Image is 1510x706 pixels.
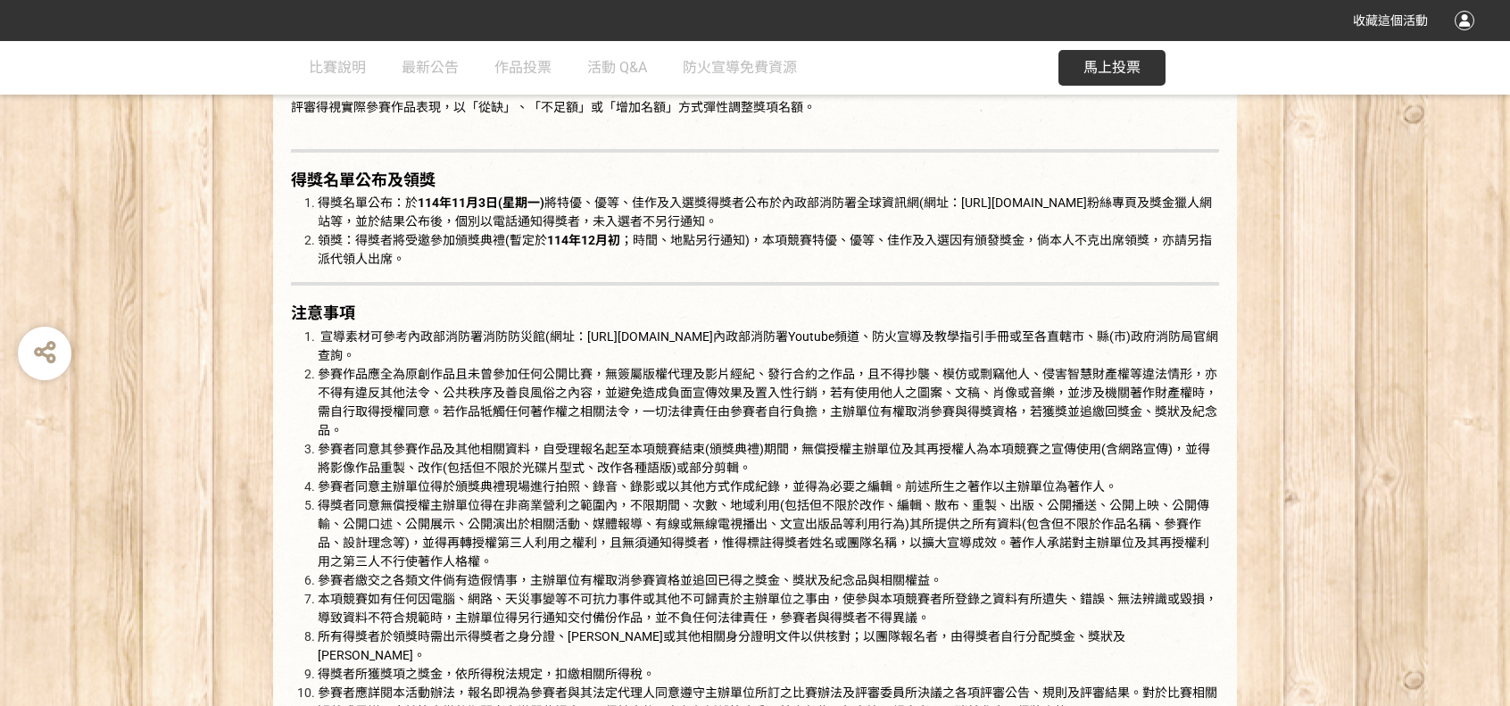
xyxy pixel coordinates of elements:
span: 宣導素材可參考內政部消防署消防防災館(網址：[URL][DOMAIN_NAME]內政部消防署Youtube頻道、防火宣導及教學指引手冊或至各直轄市、縣(市)政府消防局官網查詢。 [318,329,1218,362]
span: 本項競賽如有任何因電腦、網路、天災事變等不可抗力事件或其他不可歸責於主辦單位之事由，使參與本項競賽者所登錄之資料有所遺失、錯誤、無法辨識或毀損，導致資料不符合規範時，主辦單位得另行通知交付備份作... [318,592,1217,625]
a: 作品投票 [494,41,552,95]
span: 馬上投票 [1083,59,1141,76]
strong: 注意事項 [291,303,355,322]
a: 最新公告 [402,41,459,95]
span: 領獎：得獎者將受邀參加頒獎典禮(暫定於 ；時間、地點另行通知)，本項競賽特優、優等、佳作及入選因有頒發獎金，倘本人不克出席領獎，亦請另指派代領人出席。 [318,233,1212,266]
span: 參賽者繳交之各類文件倘有造假情事，主辦單位有權取消參賽資格並追回已得之獎金、獎狀及紀念品與相關權益。 [318,573,942,587]
span: 評審得視實際參賽作品表現，以「從缺」、「不足額」或「增加名額」方式彈性調整獎項名額。 [291,100,816,114]
span: 最新公告 [402,59,459,76]
span: 得獎者所獲獎項之獎金，依所得稅法規定，扣繳相關所得稅。 [318,667,655,681]
span: 防火宣導免費資源 [683,59,797,76]
span: 作品投票 [494,59,552,76]
span: 參賽者同意其參賽作品及其他相關資料，自受理報名起至本項競賽結束(頒獎典禮)期間，無償授權主辦單位及其再授權人為本項競賽之宣傳使用(含網路宣傳)，並得將影像作品重製、改作(包括但不限於光碟片型式、... [318,442,1210,475]
button: 馬上投票 [1058,50,1166,86]
span: 收藏這個活動 [1353,13,1428,28]
span: 得獎名單公布：於 將特優、優等、佳作及入選獎得獎者公布於內政部消防署全球資訊網(網址：[URL][DOMAIN_NAME]粉絲專頁及獎金獵人網站等，並於結果公布後，個別以電話通知得獎者，未入選者... [318,195,1212,228]
strong: 114年11月3日(星期一) [418,195,544,210]
span: 參賽作品應全為原創作品且未曾參加任何公開比賽，無簽屬版權代理及影片經紀、發行合約之作品，且不得抄襲、模仿或剽竊他人、侵害智慧財產權等違法情形，亦不得有違反其他法令、公共秩序及善良風俗之內容，並避... [318,367,1217,437]
span: 所有得獎者於領獎時需出示得獎者之身分證、[PERSON_NAME]或其他相關身分證明文件以供核對；以團隊報名者，由得獎者自行分配獎金、獎狀及[PERSON_NAME]。 [318,629,1125,662]
a: 活動 Q&A [587,41,647,95]
span: 活動 Q&A [587,59,647,76]
a: 比賽說明 [309,41,366,95]
span: 比賽說明 [309,59,366,76]
strong: 得獎名單公布及領獎 [291,170,436,189]
span: 得獎者同意無償授權主辦單位得在非商業營利之範圍內，不限期間、次數、地域利用(包括但不限於改作、編輯、散布、重製、出版、公開播送、公開上映、公開傳輸、公開口述、公開展示、公開演出於相關活動、媒體報... [318,498,1209,569]
strong: 114年12月初 [547,233,620,247]
span: 參賽者同意主辦單位得於頒獎典禮現場進行拍照、錄音、錄影或以其他方式作成紀錄，並得為必要之編輯。前述所生之著作以主辦單位為著作人。 [318,479,1117,494]
a: 防火宣導免費資源 [683,41,797,95]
